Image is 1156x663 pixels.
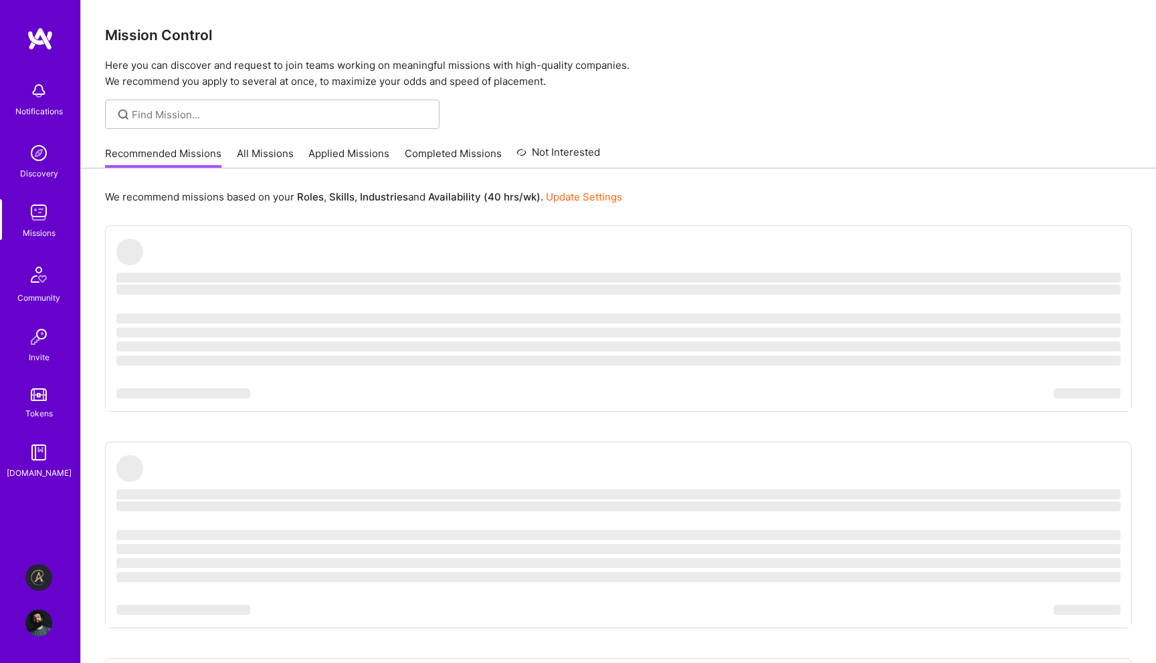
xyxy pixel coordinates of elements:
[237,146,294,168] a: All Missions
[25,199,52,226] img: teamwork
[27,27,54,51] img: logo
[25,323,52,350] img: Invite
[516,144,600,168] a: Not Interested
[20,166,58,180] div: Discovery
[22,610,56,636] a: User Avatar
[23,226,56,240] div: Missions
[132,108,429,122] input: Find Mission...
[297,190,324,203] b: Roles
[15,104,63,118] div: Notifications
[116,107,131,122] i: icon SearchGrey
[7,466,72,480] div: [DOMAIN_NAME]
[25,78,52,104] img: bell
[360,190,408,203] b: Industries
[17,291,60,305] div: Community
[405,146,502,168] a: Completed Missions
[31,388,47,401] img: tokens
[428,190,541,203] b: Availability (40 hrs/wk)
[25,140,52,166] img: discovery
[25,439,52,466] img: guide book
[308,146,389,168] a: Applied Missions
[25,564,52,591] img: Aldea: Transforming Behavior Change Through AI-Driven Coaching
[22,564,56,591] a: Aldea: Transforming Behavior Change Through AI-Driven Coaching
[105,57,1132,90] p: Here you can discover and request to join teams working on meaningful missions with high-quality ...
[105,27,1132,43] h3: Mission Control
[29,350,50,364] div: Invite
[25,610,52,636] img: User Avatar
[546,190,622,203] a: Update Settings
[329,190,355,203] b: Skills
[105,190,622,204] p: We recommend missions based on your , , and .
[105,146,221,168] a: Recommended Missions
[25,406,53,420] div: Tokens
[23,259,55,291] img: Community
